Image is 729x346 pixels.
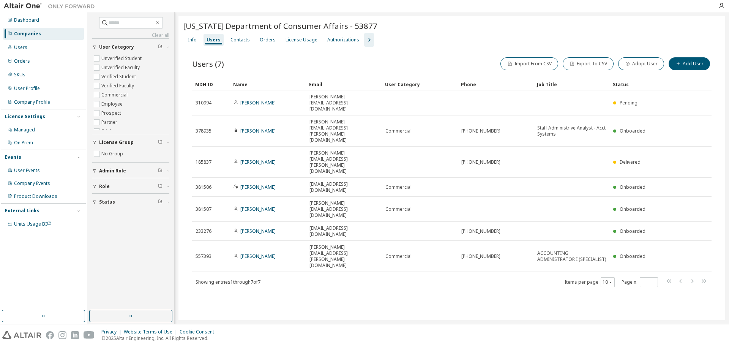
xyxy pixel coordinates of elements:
div: Contacts [230,37,250,43]
span: Onboarded [620,128,645,134]
div: User Events [14,167,40,174]
img: linkedin.svg [71,331,79,339]
span: Onboarded [620,184,645,190]
span: 310994 [196,100,211,106]
div: Job Title [537,78,607,90]
span: [PHONE_NUMBER] [461,228,500,234]
span: Delivered [620,159,641,165]
div: Website Terms of Use [124,329,180,335]
span: Items per page [565,277,615,287]
span: Users (7) [192,58,224,69]
span: Clear filter [158,44,163,50]
label: Verified Student [101,72,137,81]
span: Clear filter [158,168,163,174]
div: Status [613,78,666,90]
span: 381507 [196,206,211,212]
span: [PERSON_NAME][EMAIL_ADDRESS][PERSON_NAME][DOMAIN_NAME] [309,150,379,174]
div: Companies [14,31,41,37]
span: [PHONE_NUMBER] [461,128,500,134]
label: Unverified Faculty [101,63,141,72]
div: Phone [461,78,531,90]
label: Partner [101,118,119,127]
label: Trial [101,127,112,136]
div: Users [14,44,27,51]
span: License Group [99,139,134,145]
span: Clear filter [158,199,163,205]
button: User Category [92,39,169,55]
span: Commercial [385,253,412,259]
span: Clear filter [158,183,163,190]
div: Users [207,37,221,43]
span: Page n. [622,277,658,287]
div: Orders [14,58,30,64]
a: [PERSON_NAME] [240,206,276,212]
img: instagram.svg [58,331,66,339]
button: 10 [603,279,613,285]
span: Staff Administrive Analyst - Acct Systems [537,125,606,137]
a: [PERSON_NAME] [240,100,276,106]
span: Commercial [385,128,412,134]
span: 185837 [196,159,211,165]
span: [PERSON_NAME][EMAIL_ADDRESS][DOMAIN_NAME] [309,94,379,112]
div: Managed [14,127,35,133]
span: Pending [620,100,637,106]
button: License Group [92,134,169,151]
span: Showing entries 1 through 7 of 7 [196,279,260,285]
span: [PERSON_NAME][EMAIL_ADDRESS][PERSON_NAME][DOMAIN_NAME] [309,119,379,143]
span: Status [99,199,115,205]
img: youtube.svg [84,331,95,339]
div: Cookie Consent [180,329,219,335]
span: Admin Role [99,168,126,174]
span: [PERSON_NAME][EMAIL_ADDRESS][PERSON_NAME][DOMAIN_NAME] [309,244,379,269]
span: Onboarded [620,228,645,234]
button: Role [92,178,169,195]
a: [PERSON_NAME] [240,159,276,165]
div: Orders [260,37,276,43]
span: [PHONE_NUMBER] [461,159,500,165]
div: License Usage [286,37,317,43]
label: Verified Faculty [101,81,136,90]
a: [PERSON_NAME] [240,128,276,134]
button: Import From CSV [500,57,558,70]
div: Email [309,78,379,90]
a: [PERSON_NAME] [240,253,276,259]
img: facebook.svg [46,331,54,339]
div: Name [233,78,303,90]
span: [EMAIL_ADDRESS][DOMAIN_NAME] [309,225,379,237]
button: Export To CSV [563,57,614,70]
span: Clear filter [158,139,163,145]
label: Unverified Student [101,54,143,63]
div: On Prem [14,140,33,146]
label: Commercial [101,90,129,100]
span: 378935 [196,128,211,134]
span: Role [99,183,110,190]
button: Status [92,194,169,210]
span: 381506 [196,184,211,190]
div: MDH ID [195,78,227,90]
label: Prospect [101,109,123,118]
span: [US_STATE] Department of Consumer Affairs - 53877 [183,21,377,31]
button: Admin Role [92,163,169,179]
img: altair_logo.svg [2,331,41,339]
div: Dashboard [14,17,39,23]
div: SKUs [14,72,25,78]
span: 233276 [196,228,211,234]
span: Onboarded [620,253,645,259]
span: Onboarded [620,206,645,212]
button: Adopt User [618,57,664,70]
div: Privacy [101,329,124,335]
div: Authorizations [327,37,359,43]
span: ACCOUNTING ADMINISTRATOR I (SPECIALIST) [537,250,606,262]
a: Clear all [92,32,169,38]
div: Events [5,154,21,160]
button: Add User [669,57,710,70]
span: [PHONE_NUMBER] [461,253,500,259]
div: Company Profile [14,99,50,105]
span: Commercial [385,206,412,212]
span: User Category [99,44,134,50]
span: 557393 [196,253,211,259]
a: [PERSON_NAME] [240,228,276,234]
span: Commercial [385,184,412,190]
div: External Links [5,208,39,214]
span: Units Usage BI [14,221,51,227]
